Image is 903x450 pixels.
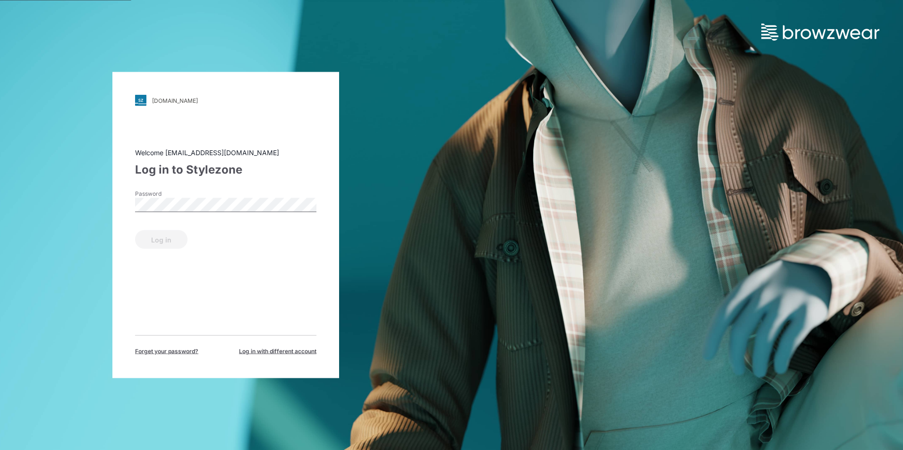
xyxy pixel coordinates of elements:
[239,347,316,356] span: Log in with different account
[761,24,879,41] img: browzwear-logo.73288ffb.svg
[135,95,316,106] a: [DOMAIN_NAME]
[135,347,198,356] span: Forget your password?
[135,95,146,106] img: svg+xml;base64,PHN2ZyB3aWR0aD0iMjgiIGhlaWdodD0iMjgiIHZpZXdCb3g9IjAgMCAyOCAyOCIgZmlsbD0ibm9uZSIgeG...
[135,190,201,198] label: Password
[152,97,198,104] div: [DOMAIN_NAME]
[135,161,316,178] div: Log in to Stylezone
[135,148,316,158] div: Welcome [EMAIL_ADDRESS][DOMAIN_NAME]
